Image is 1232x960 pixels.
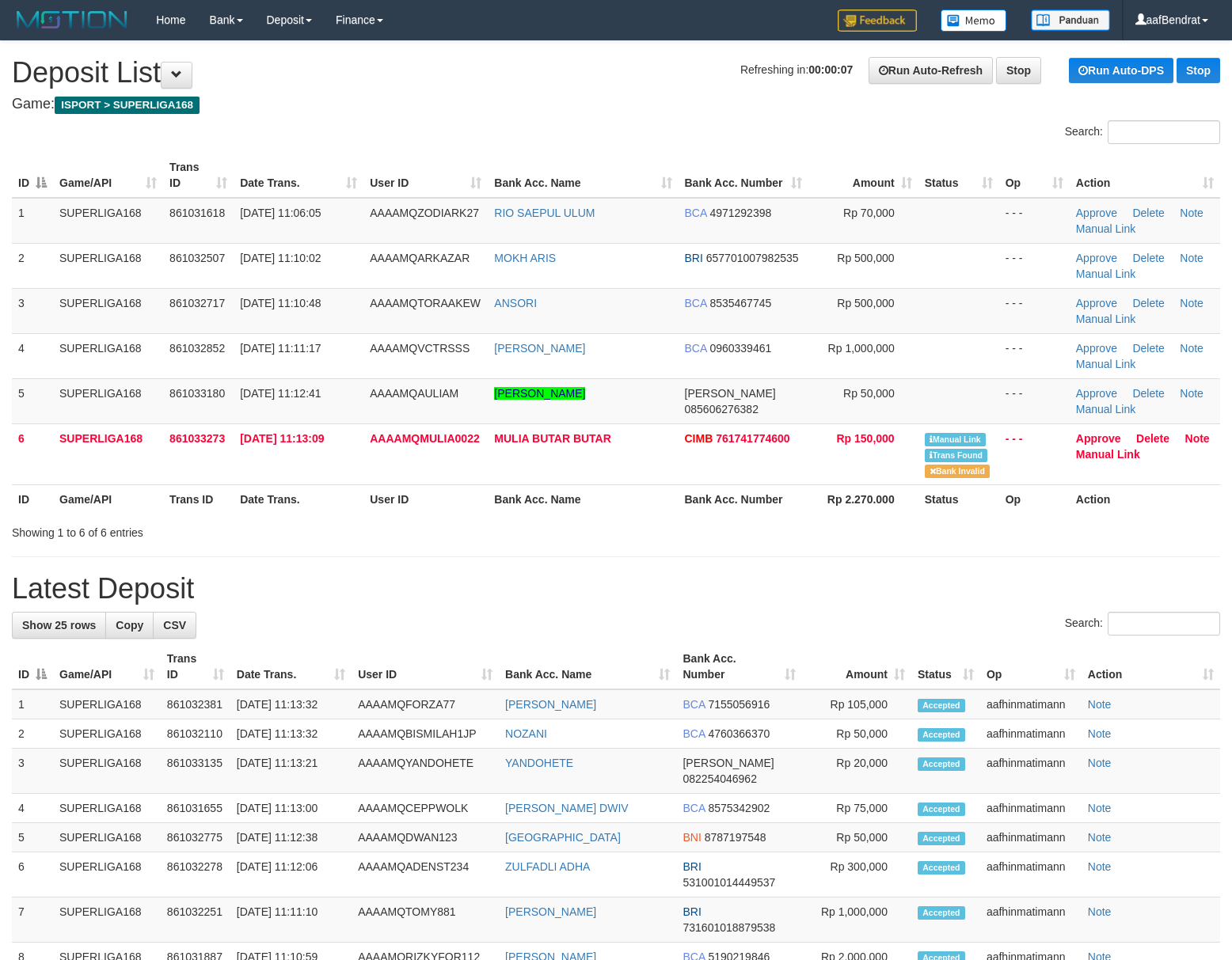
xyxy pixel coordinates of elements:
[12,57,1220,89] h1: Deposit List
[352,644,499,689] th: User ID: activate to sort column ascending
[230,823,352,852] td: [DATE] 11:12:38
[169,387,225,400] span: 861033180
[12,573,1220,605] h1: Latest Deposit
[685,432,713,445] span: CIMB
[230,689,352,719] td: [DATE] 11:13:32
[705,831,766,844] span: Copy 8787197548 to clipboard
[999,288,1070,333] td: - - -
[499,644,676,689] th: Bank Acc. Name: activate to sort column ascending
[683,727,705,740] span: BCA
[116,619,143,632] span: Copy
[12,644,53,689] th: ID: activate to sort column descending
[1108,120,1220,144] input: Search:
[494,252,556,264] a: MOKH ARIS
[161,749,230,794] td: 861033135
[1180,342,1203,355] a: Note
[999,243,1070,288] td: - - -
[370,432,479,445] span: AAAAMQMULIA0022
[1088,860,1112,873] a: Note
[161,689,230,719] td: 861032381
[683,698,705,711] span: BCA
[980,852,1082,897] td: aafhinmatimann
[1076,297,1117,309] a: Approve
[918,906,965,920] span: Accepted
[352,794,499,823] td: AAAAMQCEPPWOLK
[505,727,547,740] a: NOZANI
[53,484,163,514] th: Game/API
[1076,222,1136,235] a: Manual Link
[1076,252,1117,264] a: Approve
[1031,9,1110,31] img: panduan.png
[918,699,965,712] span: Accepted
[918,861,965,875] span: Accepted
[352,852,499,897] td: AAAAMQADENST234
[53,852,161,897] td: SUPERLIGA168
[1088,802,1112,814] a: Note
[918,832,965,845] span: Accepted
[53,644,161,689] th: Game/API: activate to sort column ascending
[1088,757,1112,769] a: Note
[1088,727,1112,740] a: Note
[53,333,163,378] td: SUPERLIGA168
[12,719,53,749] td: 2
[685,252,703,264] span: BRI
[370,297,481,309] span: AAAAMQTORAAKEW
[802,823,911,852] td: Rp 50,000
[1065,612,1220,636] label: Search:
[980,644,1082,689] th: Op: activate to sort column ascending
[240,432,324,445] span: [DATE] 11:13:09
[999,153,1070,198] th: Op: activate to sort column ascending
[53,689,161,719] td: SUPERLIGA168
[1132,387,1164,400] a: Delete
[169,207,225,219] span: 861031618
[1076,387,1117,400] a: Approve
[808,63,853,76] strong: 00:00:07
[1076,403,1136,415] a: Manual Link
[12,97,1220,112] h4: Game:
[837,252,894,264] span: Rp 500,000
[494,387,585,400] a: [PERSON_NAME]
[370,342,470,355] span: AAAAMQVCTRSSS
[980,823,1082,852] td: aafhinmatimann
[230,719,352,749] td: [DATE] 11:13:32
[363,153,488,198] th: User ID: activate to sort column ascending
[685,342,707,355] span: BCA
[708,698,770,711] span: Copy 7155056916 to clipboard
[1088,905,1112,918] a: Note
[230,749,352,794] td: [DATE] 11:13:21
[980,749,1082,794] td: aafhinmatimann
[352,719,499,749] td: AAAAMQBISMILAH1JP
[163,153,234,198] th: Trans ID: activate to sort column ascending
[925,433,986,446] span: Manually Linked
[925,465,990,478] span: Bank is not match
[169,252,225,264] span: 861032507
[980,689,1082,719] td: aafhinmatimann
[12,8,132,32] img: MOTION_logo.png
[12,243,53,288] td: 2
[918,757,965,771] span: Accepted
[828,342,895,355] span: Rp 1,000,000
[169,297,225,309] span: 861032717
[1180,252,1203,264] a: Note
[837,432,895,445] span: Rp 150,000
[980,897,1082,943] td: aafhinmatimann
[802,644,911,689] th: Amount: activate to sort column ascending
[679,153,808,198] th: Bank Acc. Number: activate to sort column ascending
[240,387,321,400] span: [DATE] 11:12:41
[12,852,53,897] td: 6
[685,207,707,219] span: BCA
[161,897,230,943] td: 861032251
[1180,297,1203,309] a: Note
[352,749,499,794] td: AAAAMQYANDOHETE
[802,852,911,897] td: Rp 300,000
[999,378,1070,423] td: - - -
[240,342,321,355] span: [DATE] 11:11:17
[12,153,53,198] th: ID: activate to sort column descending
[706,252,799,264] span: Copy 657701007982535 to clipboard
[683,905,701,918] span: BRI
[918,153,999,198] th: Status: activate to sort column ascending
[488,484,678,514] th: Bank Acc. Name
[837,297,894,309] span: Rp 500,000
[716,432,789,445] span: Copy 761741774600 to clipboard
[918,728,965,742] span: Accepted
